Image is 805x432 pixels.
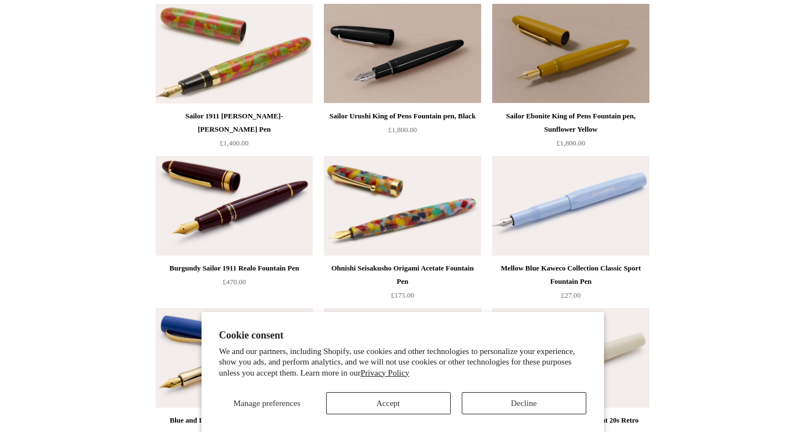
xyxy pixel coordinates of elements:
[223,278,246,286] span: £470.00
[388,126,417,134] span: £1,800.00
[156,110,313,155] a: Sailor 1911 [PERSON_NAME]-[PERSON_NAME] Pen £1,400.00
[324,4,481,103] img: Sailor Urushi King of Pens Fountain pen, Black
[492,308,649,408] img: Brown and Ivory Kaweco Student 20s Retro Fountain Pen
[158,110,310,136] div: Sailor 1911 [PERSON_NAME]-[PERSON_NAME] Pen
[156,156,313,256] a: Burgundy Sailor 1911 Realo Fountain Pen Burgundy Sailor 1911 Realo Fountain Pen
[324,110,481,155] a: Sailor Urushi King of Pens Fountain pen, Black £1,800.00
[495,262,647,288] div: Mellow Blue Kaweco Collection Classic Sport Fountain Pen
[156,156,313,256] img: Burgundy Sailor 1911 Realo Fountain Pen
[561,291,581,299] span: £27.00
[156,262,313,307] a: Burgundy Sailor 1911 Realo Fountain Pen £470.00
[462,392,586,414] button: Decline
[219,392,315,414] button: Manage preferences
[327,110,478,123] div: Sailor Urushi King of Pens Fountain pen, Black
[492,110,649,155] a: Sailor Ebonite King of Pens Fountain pen, Sunflower Yellow £1,800.00
[156,308,313,408] a: Blue and Ivory Kaweco Student 50s Retro Fountain Pen Blue and Ivory Kaweco Student 50s Retro Foun...
[492,156,649,256] img: Mellow Blue Kaweco Collection Classic Sport Fountain Pen
[556,139,585,147] span: £1,800.00
[327,262,478,288] div: Ohnishi Seisakusho Origami Acetate Fountain Pen
[391,291,414,299] span: £175.00
[219,346,586,379] p: We and our partners, including Shopify, use cookies and other technologies to personalize your ex...
[492,156,649,256] a: Mellow Blue Kaweco Collection Classic Sport Fountain Pen Mellow Blue Kaweco Collection Classic Sp...
[324,156,481,256] img: Ohnishi Seisakusho Origami Acetate Fountain Pen
[495,110,647,136] div: Sailor Ebonite King of Pens Fountain pen, Sunflower Yellow
[492,308,649,408] a: Brown and Ivory Kaweco Student 20s Retro Fountain Pen Brown and Ivory Kaweco Student 20s Retro Fo...
[156,4,313,103] a: Sailor 1911 Aomori Ryuumon-nuri Fountain Pen Sailor 1911 Aomori Ryuumon-nuri Fountain Pen
[324,308,481,408] img: Green and Ivory Kaweco Student 60s Retro Fountain Pen
[360,368,409,377] a: Privacy Policy
[324,262,481,307] a: Ohnishi Seisakusho Origami Acetate Fountain Pen £175.00
[324,156,481,256] a: Ohnishi Seisakusho Origami Acetate Fountain Pen Ohnishi Seisakusho Origami Acetate Fountain Pen
[219,330,586,341] h2: Cookie consent
[492,4,649,103] img: Sailor Ebonite King of Pens Fountain pen, Sunflower Yellow
[492,262,649,307] a: Mellow Blue Kaweco Collection Classic Sport Fountain Pen £27.00
[220,139,249,147] span: £1,400.00
[326,392,451,414] button: Accept
[233,399,300,408] span: Manage preferences
[158,262,310,275] div: Burgundy Sailor 1911 Realo Fountain Pen
[156,4,313,103] img: Sailor 1911 Aomori Ryuumon-nuri Fountain Pen
[156,308,313,408] img: Blue and Ivory Kaweco Student 50s Retro Fountain Pen
[492,4,649,103] a: Sailor Ebonite King of Pens Fountain pen, Sunflower Yellow Sailor Ebonite King of Pens Fountain p...
[324,4,481,103] a: Sailor Urushi King of Pens Fountain pen, Black Sailor Urushi King of Pens Fountain pen, Black
[324,308,481,408] a: Green and Ivory Kaweco Student 60s Retro Fountain Pen Green and Ivory Kaweco Student 60s Retro Fo...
